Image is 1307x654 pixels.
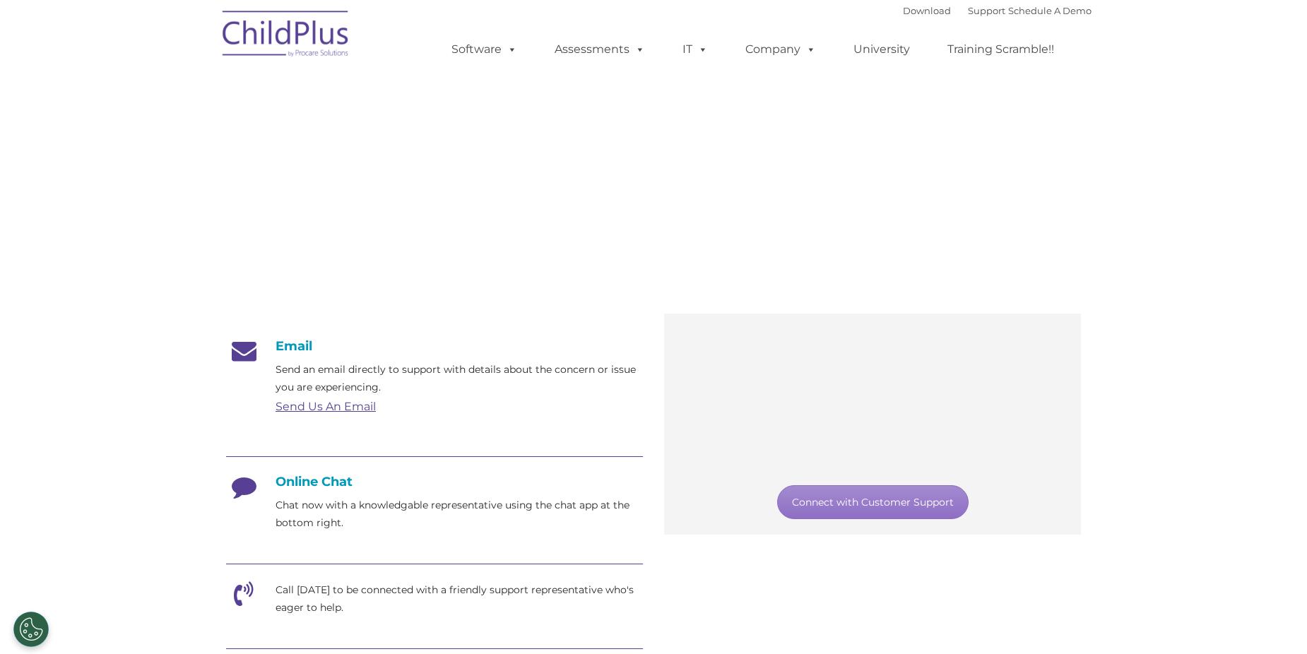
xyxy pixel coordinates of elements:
[226,338,643,354] h4: Email
[215,1,357,71] img: ChildPlus by Procare Solutions
[276,497,643,532] p: Chat now with a knowledgable representative using the chat app at the bottom right.
[226,474,643,489] h4: Online Chat
[13,612,49,647] button: Cookies Settings
[903,5,1092,16] font: |
[276,361,643,396] p: Send an email directly to support with details about the concern or issue you are experiencing.
[933,35,1068,64] a: Training Scramble!!
[668,35,722,64] a: IT
[903,5,951,16] a: Download
[777,485,969,519] a: Connect with Customer Support
[276,400,376,413] a: Send Us An Email
[968,5,1005,16] a: Support
[1008,5,1092,16] a: Schedule A Demo
[276,581,643,617] p: Call [DATE] to be connected with a friendly support representative who's eager to help.
[540,35,659,64] a: Assessments
[437,35,531,64] a: Software
[731,35,830,64] a: Company
[839,35,924,64] a: University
